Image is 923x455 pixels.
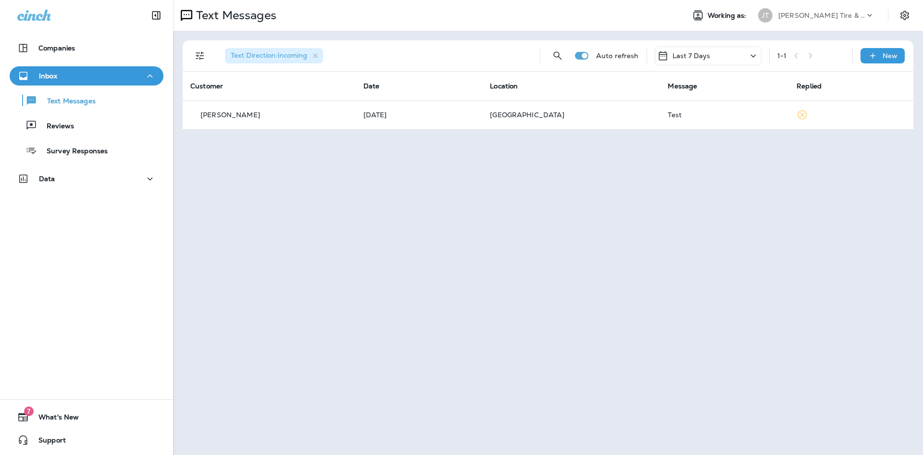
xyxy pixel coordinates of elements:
[10,140,163,160] button: Survey Responses
[200,111,260,119] p: [PERSON_NAME]
[778,12,865,19] p: [PERSON_NAME] Tire & Auto
[668,82,697,90] span: Message
[38,44,75,52] p: Companies
[37,147,108,156] p: Survey Responses
[490,111,564,119] span: [GEOGRAPHIC_DATA]
[777,52,786,60] div: 1 - 1
[29,436,66,448] span: Support
[37,97,96,106] p: Text Messages
[10,90,163,111] button: Text Messages
[39,175,55,183] p: Data
[190,82,223,90] span: Customer
[24,406,34,416] span: 7
[883,52,898,60] p: New
[225,48,323,63] div: Text Direction:Incoming
[10,169,163,188] button: Data
[10,115,163,135] button: Reviews
[596,52,639,60] p: Auto refresh
[758,8,773,23] div: JT
[37,122,74,131] p: Reviews
[10,430,163,450] button: Support
[39,72,57,80] p: Inbox
[363,111,475,119] p: Sep 22, 2025 01:43 PM
[29,413,79,425] span: What's New
[10,407,163,427] button: 7What's New
[896,7,913,24] button: Settings
[797,82,822,90] span: Replied
[708,12,748,20] span: Working as:
[10,66,163,86] button: Inbox
[190,46,210,65] button: Filters
[143,6,170,25] button: Collapse Sidebar
[548,46,567,65] button: Search Messages
[10,38,163,58] button: Companies
[231,51,307,60] span: Text Direction : Incoming
[668,111,781,119] div: Test
[673,52,711,60] p: Last 7 Days
[490,82,518,90] span: Location
[363,82,380,90] span: Date
[192,8,276,23] p: Text Messages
